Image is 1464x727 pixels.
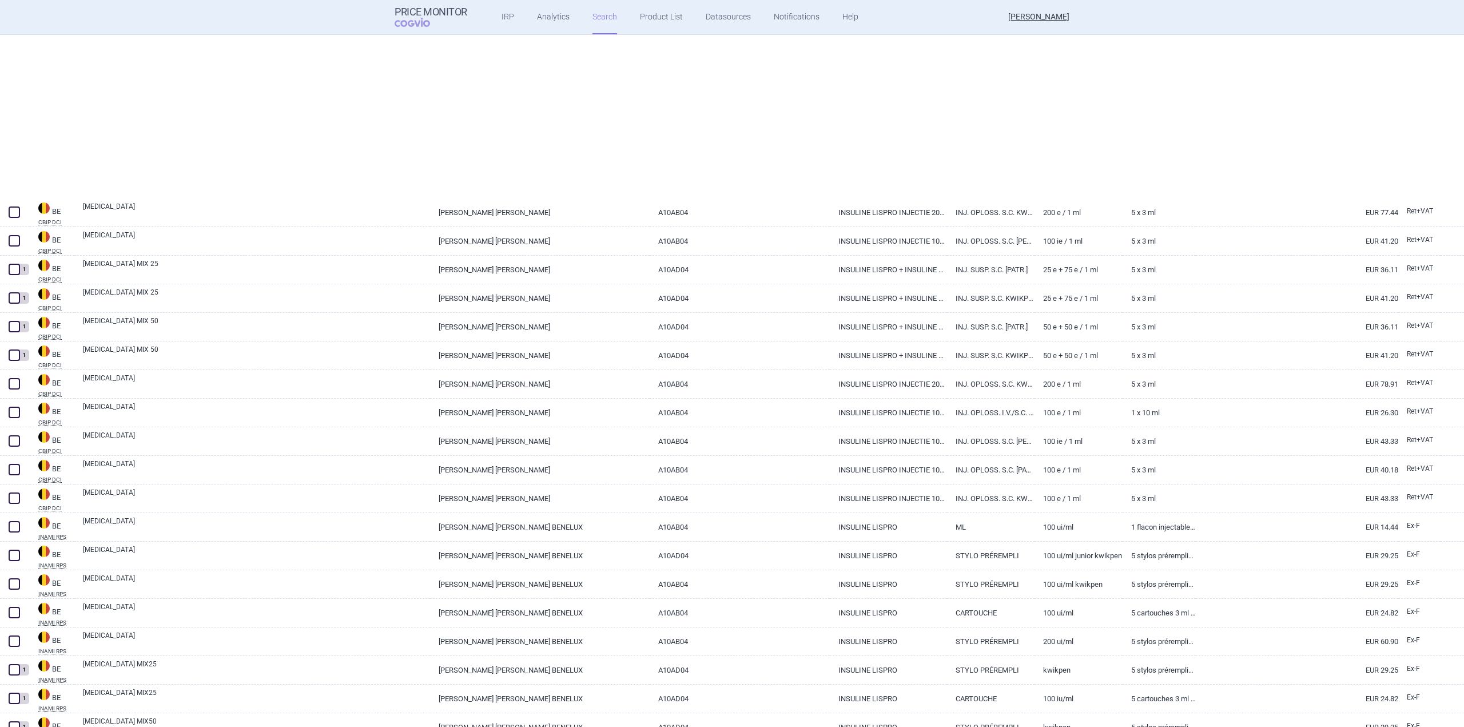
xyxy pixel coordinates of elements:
span: Retail price with VAT [1407,350,1433,358]
a: A10AB04 [650,370,830,398]
a: BEBECBIP DCI [30,316,74,340]
abbr: CBIP DCI — Belgian Center for Pharmacotherapeutic Information (CBIP) [38,448,74,454]
a: 5 cartouches 3 ml solution injectable, 100 IU/ml [1123,599,1196,627]
img: Belgium [38,631,50,643]
a: INSULINE LISPRO + INSULINE LISPRO PROTAMINE INJECTIE 50 E + 50 E / 1 ML [830,341,947,370]
a: 5 stylos préremplis 3 mL solution injectable, 100 IU/mL [1123,542,1196,570]
a: 5 x 3 ml [1123,484,1196,513]
a: EUR 78.91 [1196,370,1398,398]
a: EUR 14.44 [1196,513,1398,541]
a: 5 x 3 ml [1123,341,1196,370]
img: Belgium [38,603,50,614]
a: EUR 41.20 [1196,284,1398,312]
a: Ret+VAT [1398,203,1441,220]
abbr: CBIP DCI — Belgian Center for Pharmacotherapeutic Information (CBIP) [38,277,74,283]
a: INJ. OPLOSS. S.C. KWIKPEN [VOORGEV. PEN] [947,198,1035,227]
a: 100 E / 1 ml [1035,399,1123,427]
a: 25 E + 75 E / 1 ml [1035,284,1123,312]
a: Ex-F [1398,575,1441,592]
a: INSULINE LISPRO INJECTIE 100 E / 1 ML (VOLW.) [830,484,947,513]
a: Ret+VAT [1398,403,1441,420]
a: 100 IE / 1 ml [1035,227,1123,255]
span: Retail price with VAT [1407,407,1433,415]
a: [MEDICAL_DATA] [83,430,430,451]
span: Ex-factory price [1407,550,1420,558]
a: STYLO PRÉREMPLI [947,656,1035,684]
img: Belgium [38,288,50,300]
div: 1 [19,264,29,275]
a: [MEDICAL_DATA] [83,373,430,394]
img: Belgium [38,488,50,500]
a: BEBEINAMI RPS [30,659,74,683]
a: STYLO PRÉREMPLI [947,542,1035,570]
a: CARTOUCHE [947,599,1035,627]
a: INJ. SUSP. S.C. KWIKPEN [VOORGEV. PEN] [947,341,1035,370]
a: INJ. SUSP. S.C. [PATR.] [947,313,1035,341]
a: EUR 24.82 [1196,685,1398,713]
a: Ret+VAT [1398,432,1441,449]
a: A10AB04 [650,427,830,455]
a: [PERSON_NAME] [PERSON_NAME] [430,227,650,255]
a: INSULINE LISPRO INJECTIE 100 E / 1 ML (VOLW.) [830,399,947,427]
a: A10AD04 [650,256,830,284]
a: EUR 24.82 [1196,599,1398,627]
a: INJ. SUSP. S.C. KWIKPEN [VOORGEV. PEN] [947,284,1035,312]
a: A10AB04 [650,484,830,513]
div: 1 [19,321,29,332]
a: 5 x 3 ml [1123,370,1196,398]
a: 100 E / 1 ml [1035,484,1123,513]
a: Ex-F [1398,689,1441,706]
a: A10AD04 [650,542,830,570]
a: EUR 26.30 [1196,399,1398,427]
a: Ret+VAT [1398,489,1441,506]
a: INJ. OPLOSS. S.C. [PERSON_NAME] [VOORGEV. PEN] [947,427,1035,455]
a: 1 flacon injectable 10 ml solution injectable, 100 IU/ml [1123,513,1196,541]
a: BEBECBIP DCI [30,487,74,511]
div: 1 [19,349,29,361]
a: STYLO PRÉREMPLI [947,627,1035,656]
a: Price MonitorCOGVIO [395,6,467,28]
a: 5 cartouches 3 ml suspension injectable, 100 IU/ml [1123,685,1196,713]
a: 5 stylos préremplis 3 ml suspension injectable, 100 IU/ml [1123,656,1196,684]
a: BEBECBIP DCI [30,402,74,426]
a: A10AD04 [650,656,830,684]
a: [PERSON_NAME] [PERSON_NAME] [430,313,650,341]
a: INSULINE LISPRO [830,627,947,656]
img: Belgium [38,260,50,271]
a: 5 stylos préremplis 3 ml solution injectable, 100 IU/ml [1123,570,1196,598]
div: 1 [19,693,29,704]
a: 100 UI/ml Kwikpen [1035,570,1123,598]
abbr: CBIP DCI — Belgian Center for Pharmacotherapeutic Information (CBIP) [38,305,74,311]
abbr: INAMI RPS — National Institute for Health Disability Insurance, Belgium. Programme web - Médicame... [38,706,74,712]
a: [PERSON_NAME] [PERSON_NAME] [430,484,650,513]
a: BEBEINAMI RPS [30,545,74,569]
a: 25 E + 75 E / 1 ml [1035,256,1123,284]
span: Retail price with VAT [1407,264,1433,272]
a: A10AB04 [650,227,830,255]
a: INJ. OPLOSS. I.V./S.C. [[MEDICAL_DATA].] [947,399,1035,427]
span: Retail price with VAT [1407,379,1433,387]
a: 100 IE / 1 ml [1035,427,1123,455]
a: 100 UI/ml [1035,513,1123,541]
a: BEBEINAMI RPS [30,688,74,712]
a: A10AD04 [650,685,830,713]
span: Ex-factory price [1407,579,1420,587]
a: [MEDICAL_DATA] [83,602,430,622]
a: 200 E / 1 ml [1035,198,1123,227]
abbr: INAMI RPS — National Institute for Health Disability Insurance, Belgium. Programme web - Médicame... [38,620,74,626]
span: Retail price with VAT [1407,207,1433,215]
a: EUR 60.90 [1196,627,1398,656]
a: INSULINE LISPRO + INSULINE LISPRO PROTAMINE INJECTIE 25 E + 75 E / 1 ML [830,256,947,284]
a: [PERSON_NAME] [PERSON_NAME] [430,427,650,455]
a: 200 E / 1 ml [1035,370,1123,398]
a: BEBECBIP DCI [30,373,74,397]
a: 5 x 3 ml [1123,227,1196,255]
img: Belgium [38,345,50,357]
a: INSULINE LISPRO INJECTIE 100 E / 1 ML (VOLW.) [830,456,947,484]
a: 100 UI/ml Junior Kwikpen [1035,542,1123,570]
div: 1 [19,292,29,304]
a: [PERSON_NAME] [PERSON_NAME] BENELUX [430,599,650,627]
a: EUR 43.33 [1196,484,1398,513]
a: BEBECBIP DCI [30,201,74,225]
a: [PERSON_NAME] [PERSON_NAME] BENELUX [430,627,650,656]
